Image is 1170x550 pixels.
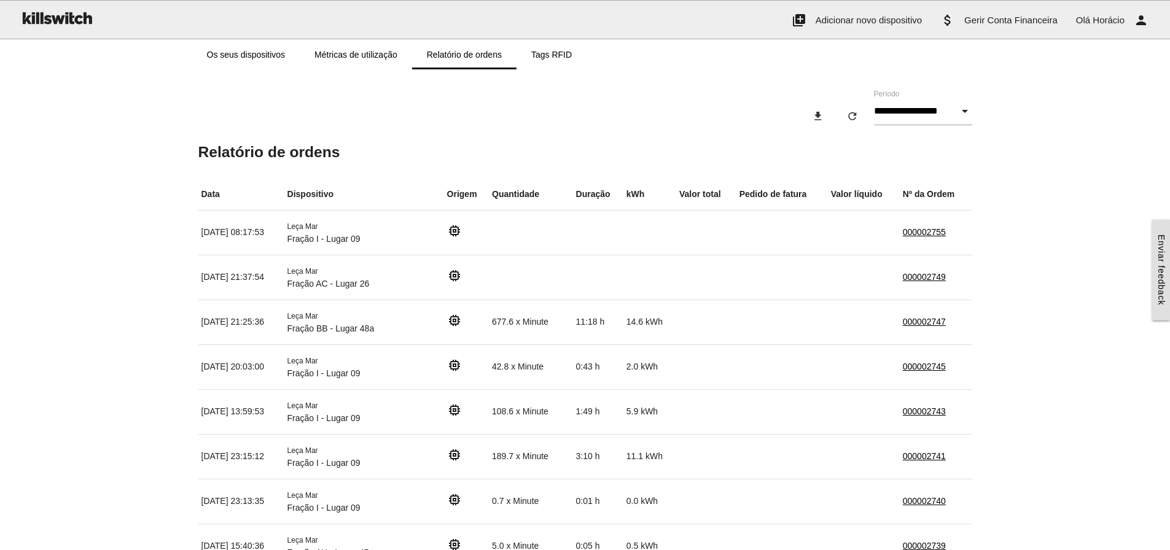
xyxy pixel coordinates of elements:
[287,536,318,544] span: Leça Mar
[676,179,736,211] th: Valor total
[198,344,284,389] td: [DATE] 20:03:00
[287,312,318,320] span: Leça Mar
[489,300,573,344] td: 677.6 x Minute
[18,1,95,35] img: ks-logo-black-160-b.png
[198,300,284,344] td: [DATE] 21:25:36
[287,491,318,500] span: Leça Mar
[287,234,361,244] span: Fração I - Lugar 09
[444,179,489,211] th: Origem
[287,368,361,378] span: Fração I - Lugar 09
[287,357,318,365] span: Leça Mar
[903,227,946,237] a: 000002755
[828,179,900,211] th: Valor líquido
[489,434,573,479] td: 189.7 x Minute
[198,255,284,300] td: [DATE] 21:37:54
[287,503,361,513] span: Fração I - Lugar 09
[287,413,361,423] span: Fração I - Lugar 09
[198,389,284,434] td: [DATE] 13:59:53
[623,479,676,524] td: 0.0 kWh
[517,40,587,69] a: Tags RFID
[284,179,444,211] th: Dispositivo
[287,323,375,333] span: Fração BB - Lugar 48a
[489,344,573,389] td: 42.8 x Minute
[287,401,318,410] span: Leça Mar
[903,496,946,506] a: 000002740
[447,447,462,462] i: memory
[198,210,284,255] td: [DATE] 08:17:53
[573,344,623,389] td: 0:43 h
[623,434,676,479] td: 11.1 kWh
[489,389,573,434] td: 108.6 x Minute
[447,358,462,373] i: memory
[447,403,462,417] i: memory
[1152,220,1170,320] a: Enviar feedback
[623,300,676,344] td: 14.6 kWh
[287,446,318,455] span: Leça Mar
[573,300,623,344] td: 11:18 h
[198,434,284,479] td: [DATE] 23:15:12
[802,105,834,127] button: download
[573,389,623,434] td: 1:49 h
[623,179,676,211] th: kWh
[412,40,517,69] a: Relatório de ordens
[874,88,900,99] label: Período
[1076,15,1090,25] span: Olá
[300,40,412,69] a: Métricas de utilização
[198,144,972,160] h5: Relatório de ordens
[736,179,828,211] th: Pedido de fatura
[940,1,955,40] i: attach_money
[623,389,676,434] td: 5.9 kWh
[573,479,623,524] td: 0:01 h
[1093,15,1125,25] span: Horácio
[192,40,300,69] a: Os seus dispositivos
[812,105,824,127] i: download
[198,479,284,524] td: [DATE] 23:13:35
[447,313,462,328] i: memory
[837,105,868,127] button: refresh
[287,222,318,231] span: Leça Mar
[1134,1,1149,40] i: person
[846,105,859,127] i: refresh
[903,451,946,461] a: 000002741
[816,15,922,25] span: Adicionar novo dispositivo
[447,223,462,238] i: memory
[903,272,946,282] a: 000002749
[198,179,284,211] th: Data
[287,279,370,289] span: Fração AC - Lugar 26
[900,179,972,211] th: Nº da Ordem
[623,344,676,389] td: 2.0 kWh
[964,15,1058,25] span: Gerir Conta Financeira
[489,479,573,524] td: 0.7 x Minute
[573,434,623,479] td: 3:10 h
[489,179,573,211] th: Quantidade
[903,406,946,416] a: 000002743
[903,317,946,327] a: 000002747
[573,179,623,211] th: Duração
[447,492,462,507] i: memory
[792,1,806,40] i: add_to_photos
[287,267,318,276] span: Leça Mar
[287,458,361,468] span: Fração I - Lugar 09
[447,268,462,283] i: memory
[903,362,946,371] a: 000002745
